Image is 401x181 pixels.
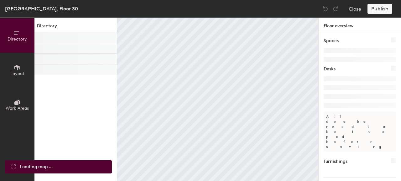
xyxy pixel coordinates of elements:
[324,158,347,165] h1: Furnishings
[324,112,396,152] p: All desks need to be in a pod before saving
[6,106,29,111] span: Work Areas
[324,66,336,73] h1: Desks
[332,6,339,12] img: Redo
[5,5,78,13] div: [GEOGRAPHIC_DATA], Floor 30
[117,18,318,181] canvas: Map
[20,163,53,170] span: Loading map ...
[8,36,27,42] span: Directory
[319,18,401,32] h1: Floor overview
[322,6,329,12] img: Undo
[34,23,117,32] h1: Directory
[324,37,339,44] h1: Spaces
[10,71,24,76] span: Layout
[349,4,361,14] button: Close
